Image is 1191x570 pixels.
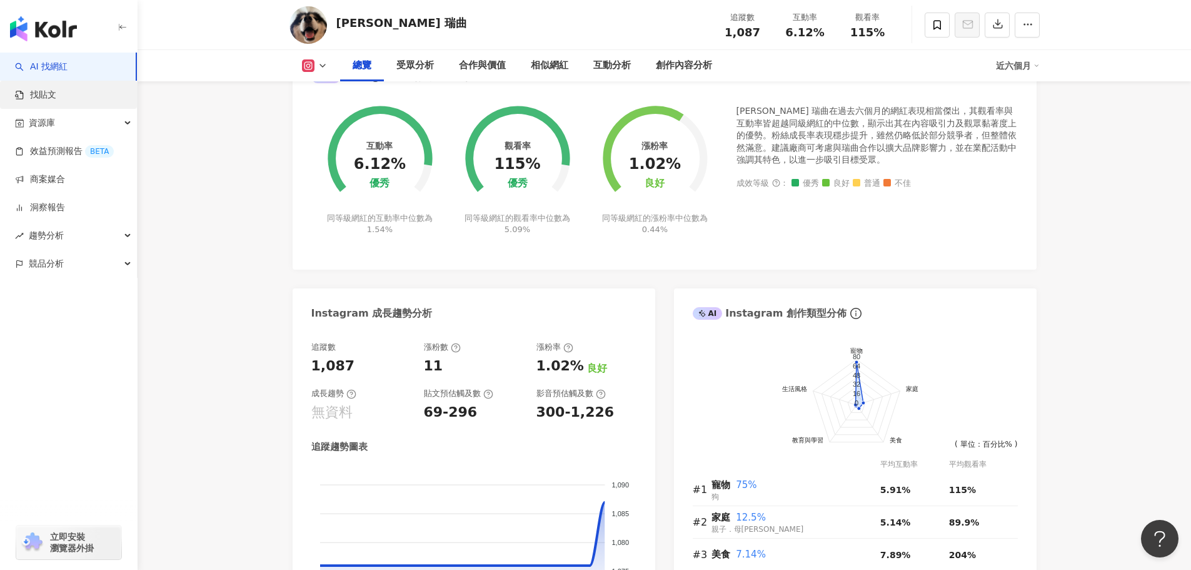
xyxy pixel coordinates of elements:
[29,221,64,250] span: 趨勢分析
[536,342,573,353] div: 漲粉率
[880,485,911,495] span: 5.91%
[311,403,353,422] div: 無資料
[852,354,860,361] text: 80
[15,89,56,101] a: 找貼文
[880,517,911,527] span: 5.14%
[15,145,114,158] a: 效益預測報告BETA
[15,201,65,214] a: 洞察報告
[593,58,631,73] div: 互動分析
[424,388,493,399] div: 貼文預估觸及數
[536,403,615,422] div: 300-1,226
[791,179,819,188] span: 優秀
[336,15,468,31] div: [PERSON_NAME] 瑞曲
[325,213,435,235] div: 同等級網紅的互動率中位數為
[369,178,389,190] div: 優秀
[711,512,730,523] span: 家庭
[711,549,730,560] span: 美食
[311,357,355,376] div: 1,087
[996,56,1040,76] div: 近六個月
[852,390,860,397] text: 16
[693,547,711,562] div: #3
[852,362,860,370] text: 64
[29,250,64,278] span: 競品分析
[424,342,461,353] div: 漲粉數
[424,357,443,376] div: 11
[587,362,607,375] div: 良好
[50,531,94,554] span: 立即安裝 瀏覽器外掛
[15,173,65,186] a: 商案媒合
[641,141,668,151] div: 漲粉率
[505,225,530,234] span: 5.09%
[853,179,880,188] span: 普通
[600,213,710,235] div: 同等級網紅的漲粉率中位數為
[463,213,572,235] div: 同等級網紅的觀看率中位數為
[642,225,668,234] span: 0.44%
[848,306,863,321] span: info-circle
[736,105,1018,166] div: [PERSON_NAME] 瑞曲在過去六個月的網紅表現相當傑出，其觀看率與互動率皆超越同級網紅的中位數，顯示出其在內容吸引力及觀眾黏著度上的優勢。粉絲成長率表現穩步提升，雖然仍略低於部分競爭者，...
[656,58,712,73] div: 創作內容分析
[10,16,77,41] img: logo
[736,479,756,491] span: 75%
[494,156,540,173] div: 115%
[889,437,902,444] text: 美食
[852,372,860,379] text: 48
[1141,520,1178,557] iframe: Help Scout Beacon - Open
[629,156,681,173] div: 1.02%
[781,11,829,24] div: 互動率
[15,61,68,73] a: searchAI 找網紅
[289,6,327,44] img: KOL Avatar
[693,307,723,320] div: AI
[906,385,918,392] text: 家庭
[508,178,528,190] div: 優秀
[844,11,892,24] div: 觀看率
[949,459,1018,471] div: 平均觀看率
[822,179,850,188] span: 良好
[949,485,976,495] span: 115%
[883,179,911,188] span: 不佳
[719,11,766,24] div: 追蹤數
[311,307,433,320] div: Instagram 成長趨勢分析
[854,399,858,407] text: 0
[424,403,478,422] div: 69-296
[949,517,980,527] span: 89.9%
[16,526,121,559] a: chrome extension立即安裝 瀏覽器外掛
[505,141,531,151] div: 觀看率
[852,381,860,389] text: 32
[736,512,766,523] span: 12.5%
[536,357,584,376] div: 1.02%
[711,492,719,501] span: 狗
[311,440,368,454] div: 追蹤趨勢圖表
[850,26,885,39] span: 115%
[785,26,824,39] span: 6.12%
[736,549,766,560] span: 7.14%
[736,179,1018,188] div: 成效等級 ：
[536,388,606,399] div: 影音預估觸及數
[353,58,371,73] div: 總覽
[20,532,44,552] img: chrome extension
[366,141,393,151] div: 互動率
[880,550,911,560] span: 7.89%
[354,156,406,173] div: 6.12%
[711,525,804,534] span: 親子．母[PERSON_NAME]
[459,58,506,73] div: 合作與價值
[29,109,55,137] span: 資源庫
[792,437,823,444] text: 教育與學習
[693,514,711,530] div: #2
[711,479,730,491] span: 寵物
[367,225,393,234] span: 1.54%
[850,348,863,355] text: 寵物
[611,539,629,546] tspan: 1,080
[949,550,976,560] span: 204%
[15,232,24,240] span: rise
[693,307,847,320] div: Instagram 創作類型分佈
[781,385,807,392] text: 生活風格
[531,58,568,73] div: 相似網紅
[396,58,434,73] div: 受眾分析
[611,510,629,517] tspan: 1,085
[880,459,949,471] div: 平均互動率
[725,26,760,39] span: 1,087
[645,178,665,190] div: 良好
[693,482,711,497] div: #1
[311,342,336,353] div: 追蹤數
[611,481,629,489] tspan: 1,090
